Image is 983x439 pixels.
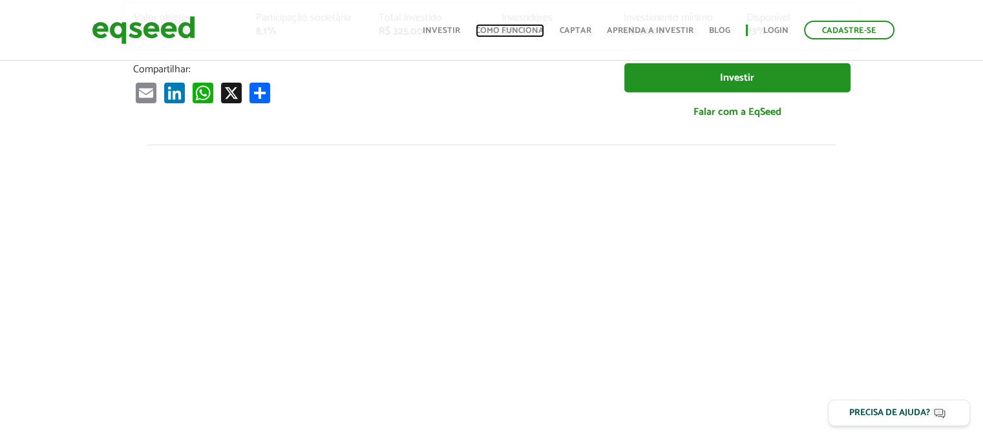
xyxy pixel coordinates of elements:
[709,26,730,35] a: Blog
[162,82,187,103] a: LinkedIn
[804,21,894,39] a: Cadastre-se
[624,63,851,92] a: Investir
[133,82,159,103] a: Email
[624,99,851,125] a: Falar com a EqSeed
[607,26,693,35] a: Aprenda a investir
[476,26,544,35] a: Como funciona
[763,26,788,35] a: Login
[423,26,460,35] a: Investir
[560,26,591,35] a: Captar
[218,82,244,103] a: X
[247,82,273,103] a: Compartilhar
[190,82,216,103] a: WhatsApp
[133,63,605,76] p: Compartilhar:
[92,13,195,47] img: EqSeed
